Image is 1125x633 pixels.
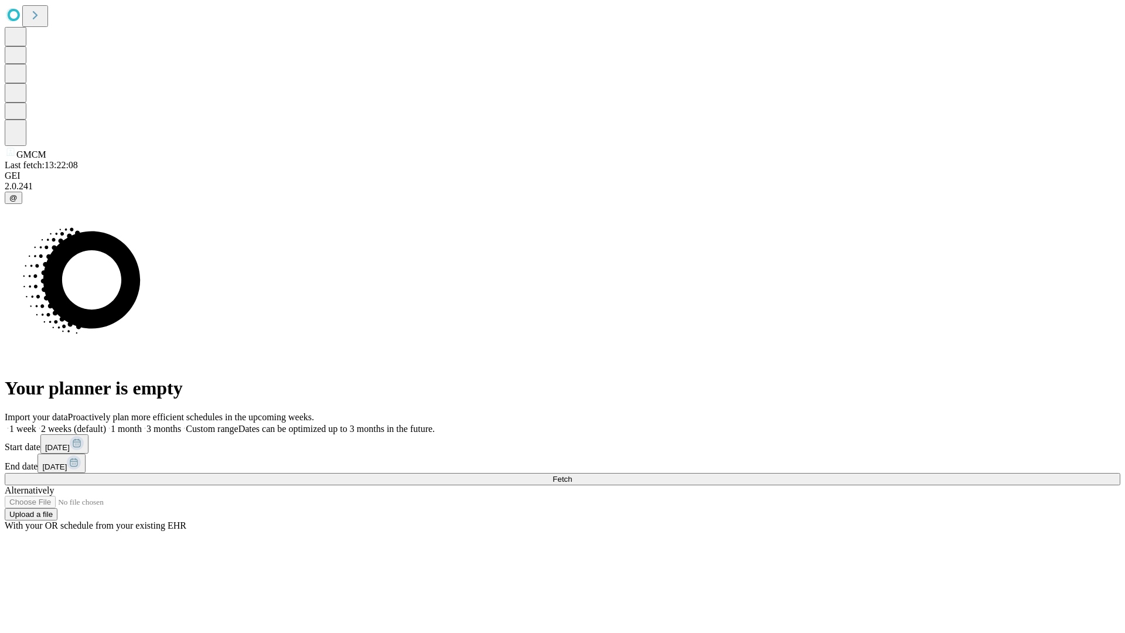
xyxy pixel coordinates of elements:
[146,424,181,434] span: 3 months
[45,443,70,452] span: [DATE]
[37,454,86,473] button: [DATE]
[111,424,142,434] span: 1 month
[553,475,572,484] span: Fetch
[16,149,46,159] span: GMCM
[5,454,1120,473] div: End date
[5,473,1120,485] button: Fetch
[238,424,435,434] span: Dates can be optimized up to 3 months in the future.
[5,508,57,520] button: Upload a file
[5,412,68,422] span: Import your data
[5,434,1120,454] div: Start date
[5,520,186,530] span: With your OR schedule from your existing EHR
[186,424,238,434] span: Custom range
[42,462,67,471] span: [DATE]
[9,424,36,434] span: 1 week
[40,434,88,454] button: [DATE]
[5,181,1120,192] div: 2.0.241
[9,193,18,202] span: @
[5,192,22,204] button: @
[41,424,106,434] span: 2 weeks (default)
[5,171,1120,181] div: GEI
[5,160,78,170] span: Last fetch: 13:22:08
[5,377,1120,399] h1: Your planner is empty
[68,412,314,422] span: Proactively plan more efficient schedules in the upcoming weeks.
[5,485,54,495] span: Alternatively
